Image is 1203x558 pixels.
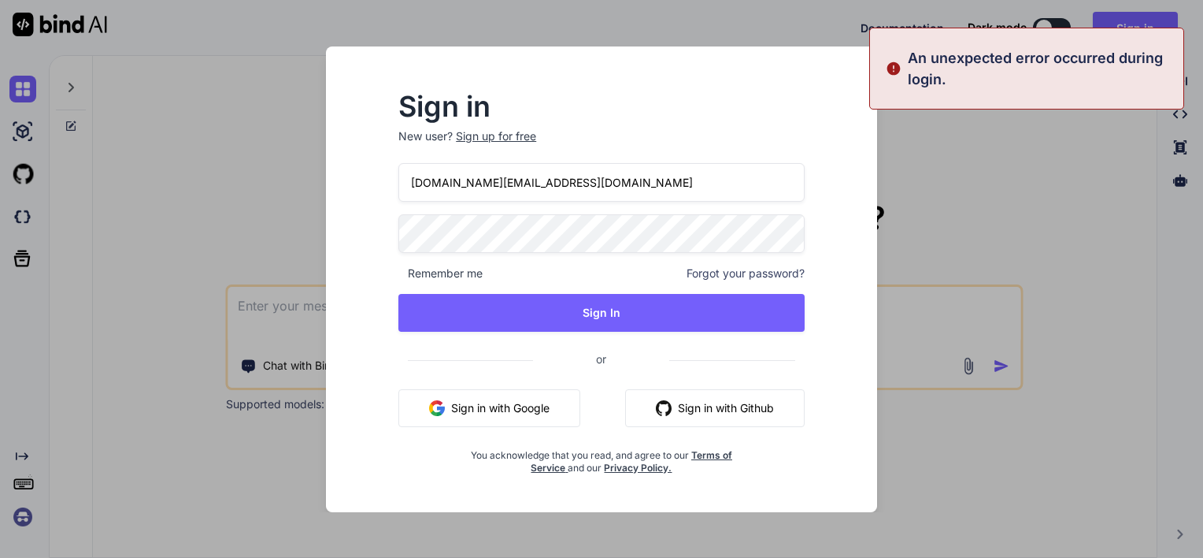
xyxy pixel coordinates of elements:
div: Sign up for free [456,128,536,144]
a: Terms of Service [531,449,732,474]
img: google [429,400,445,416]
div: You acknowledge that you read, and agree to our and our [466,440,737,474]
h2: Sign in [398,94,805,119]
a: Privacy Policy. [604,462,672,474]
span: or [533,340,669,378]
p: New user? [398,128,805,163]
button: Sign In [398,294,805,332]
span: Remember me [398,266,483,281]
input: Login or Email [398,163,805,202]
img: alert [886,47,901,90]
span: Forgot your password? [687,266,805,281]
button: Sign in with Github [625,389,805,427]
img: github [656,400,672,416]
button: Sign in with Google [398,389,580,427]
p: An unexpected error occurred during login. [908,47,1174,90]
